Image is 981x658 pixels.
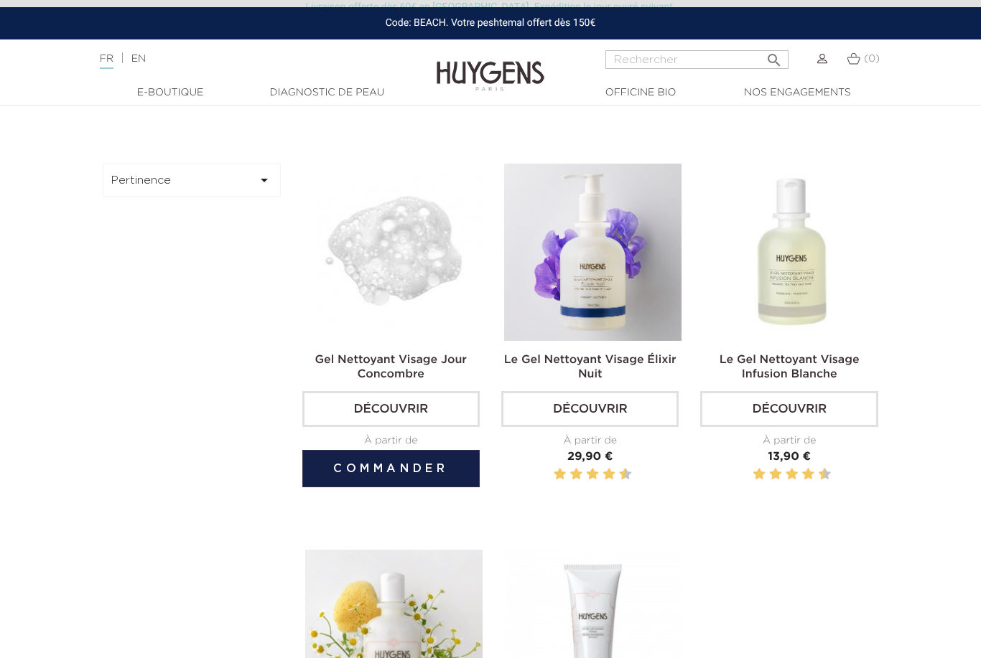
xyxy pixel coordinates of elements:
[783,466,785,484] label: 5
[501,433,679,448] div: À partir de
[100,54,113,69] a: FR
[93,50,398,67] div: |
[805,466,812,484] label: 8
[755,466,763,484] label: 2
[725,85,869,100] a: Nos engagements
[567,451,613,463] span: 29,90 €
[616,466,618,484] label: 9
[766,466,768,484] label: 3
[789,466,796,484] label: 6
[768,451,811,463] span: 13,90 €
[302,450,480,487] button: Commander
[567,466,569,484] label: 3
[573,466,580,484] label: 4
[766,47,783,65] i: 
[605,466,613,484] label: 8
[864,54,880,64] span: (0)
[816,466,818,484] label: 9
[584,466,586,484] label: 5
[256,171,273,189] i: 
[501,391,679,427] a: Découvrir
[504,164,682,341] img: Le Gel nettoyant visage élixir nuit
[720,354,860,380] a: Le Gel Nettoyant Visage Infusion Blanche
[551,466,553,484] label: 1
[600,466,603,484] label: 7
[700,391,878,427] a: Découvrir
[557,466,564,484] label: 2
[255,85,399,100] a: Diagnostic de peau
[703,164,880,341] img: Le Gel Nettoyant Visage Infusion Blanche 250ml
[98,85,242,100] a: E-Boutique
[103,164,281,197] button: Pertinence
[302,433,480,448] div: À partir de
[772,466,779,484] label: 4
[799,466,801,484] label: 7
[569,85,712,100] a: Officine Bio
[700,433,878,448] div: À partir de
[504,354,677,380] a: Le Gel Nettoyant Visage Élixir Nuit
[315,354,467,380] a: Gel Nettoyant Visage Jour Concombre
[302,391,480,427] a: Découvrir
[605,50,789,69] input: Rechercher
[750,466,753,484] label: 1
[437,38,544,93] img: Huygens
[622,466,629,484] label: 10
[131,54,146,64] a: EN
[761,46,787,65] button: 
[589,466,596,484] label: 6
[821,466,828,484] label: 10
